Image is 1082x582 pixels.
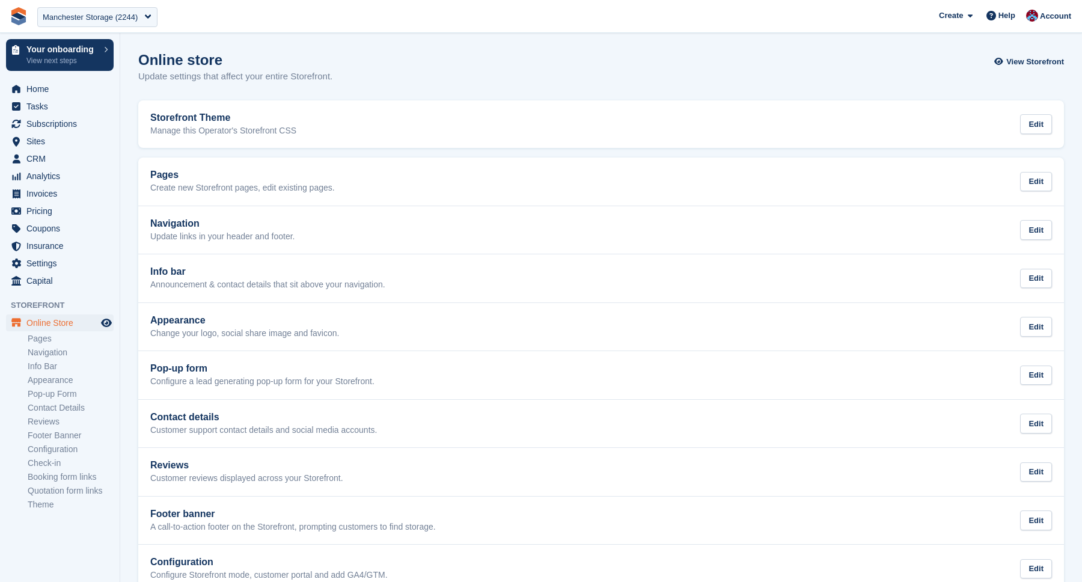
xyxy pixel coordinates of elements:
a: Reviews Customer reviews displayed across your Storefront. Edit [138,448,1064,496]
h2: Navigation [150,218,295,229]
div: Edit [1020,559,1052,579]
a: Appearance Change your logo, social share image and favicon. Edit [138,303,1064,351]
span: Coupons [26,220,99,237]
a: menu [6,203,114,219]
span: Help [998,10,1015,22]
a: Info Bar [28,361,114,372]
a: Your onboarding View next steps [6,39,114,71]
a: Reviews [28,416,114,427]
h2: Contact details [150,412,377,423]
a: menu [6,314,114,331]
p: Configure a lead generating pop-up form for your Storefront. [150,376,374,387]
span: Subscriptions [26,115,99,132]
a: Pages Create new Storefront pages, edit existing pages. Edit [138,158,1064,206]
p: Change your logo, social share image and favicon. [150,328,339,339]
div: Edit [1020,317,1052,337]
a: Check-in [28,458,114,469]
a: Footer banner A call-to-action footer on the Storefront, prompting customers to find storage. Edit [138,497,1064,545]
span: Settings [26,255,99,272]
span: Home [26,81,99,97]
img: stora-icon-8386f47178a22dfd0bd8f6a31ec36ba5ce8667c1dd55bd0f319d3a0aa187defe.svg [10,7,28,25]
div: Manchester Storage (2244) [43,11,138,23]
a: menu [6,115,114,132]
span: Sites [26,133,99,150]
p: Configure Storefront mode, customer portal and add GA4/GTM. [150,570,388,581]
span: Analytics [26,168,99,185]
p: Update links in your header and footer. [150,231,295,242]
a: menu [6,185,114,202]
a: Preview store [99,316,114,330]
div: Edit [1020,462,1052,482]
div: Edit [1020,114,1052,134]
p: A call-to-action footer on the Storefront, prompting customers to find storage. [150,522,436,533]
a: Quotation form links [28,485,114,497]
div: Edit [1020,414,1052,433]
a: Configuration [28,444,114,455]
a: Navigation Update links in your header and footer. Edit [138,206,1064,254]
span: Insurance [26,237,99,254]
a: menu [6,168,114,185]
div: Edit [1020,510,1052,530]
div: Edit [1020,220,1052,240]
span: Create [939,10,963,22]
a: Contact Details [28,402,114,414]
span: Account [1040,10,1071,22]
h2: Configuration [150,557,388,568]
div: Edit [1020,269,1052,289]
span: Online Store [26,314,99,331]
a: menu [6,255,114,272]
a: menu [6,237,114,254]
p: Your onboarding [26,45,98,54]
a: View Storefront [997,52,1064,72]
a: Navigation [28,347,114,358]
a: menu [6,133,114,150]
a: Pop-up form Configure a lead generating pop-up form for your Storefront. Edit [138,351,1064,399]
h2: Appearance [150,315,339,326]
a: Contact details Customer support contact details and social media accounts. Edit [138,400,1064,448]
p: Customer support contact details and social media accounts. [150,425,377,436]
div: Edit [1020,366,1052,385]
h2: Reviews [150,460,343,471]
a: Pop-up Form [28,388,114,400]
a: Booking form links [28,471,114,483]
h2: Storefront Theme [150,112,296,123]
a: Pages [28,333,114,345]
a: menu [6,150,114,167]
p: Manage this Operator's Storefront CSS [150,126,296,136]
h1: Online store [138,52,332,68]
span: Storefront [11,299,120,311]
span: Invoices [26,185,99,202]
a: menu [6,98,114,115]
a: Theme [28,499,114,510]
span: Capital [26,272,99,289]
p: Create new Storefront pages, edit existing pages. [150,183,335,194]
h2: Pop-up form [150,363,374,374]
h2: Footer banner [150,509,436,519]
a: menu [6,220,114,237]
h2: Info bar [150,266,385,277]
a: Info bar Announcement & contact details that sit above your navigation. Edit [138,254,1064,302]
p: Update settings that affect your entire Storefront. [138,70,332,84]
span: Pricing [26,203,99,219]
h2: Pages [150,170,335,180]
span: CRM [26,150,99,167]
a: menu [6,81,114,97]
img: David Hughes [1026,10,1038,22]
a: Storefront Theme Manage this Operator's Storefront CSS Edit [138,100,1064,149]
div: Edit [1020,172,1052,192]
a: Appearance [28,375,114,386]
span: View Storefront [1006,56,1064,68]
span: Tasks [26,98,99,115]
a: menu [6,272,114,289]
p: Customer reviews displayed across your Storefront. [150,473,343,484]
p: View next steps [26,55,98,66]
a: Footer Banner [28,430,114,441]
p: Announcement & contact details that sit above your navigation. [150,280,385,290]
